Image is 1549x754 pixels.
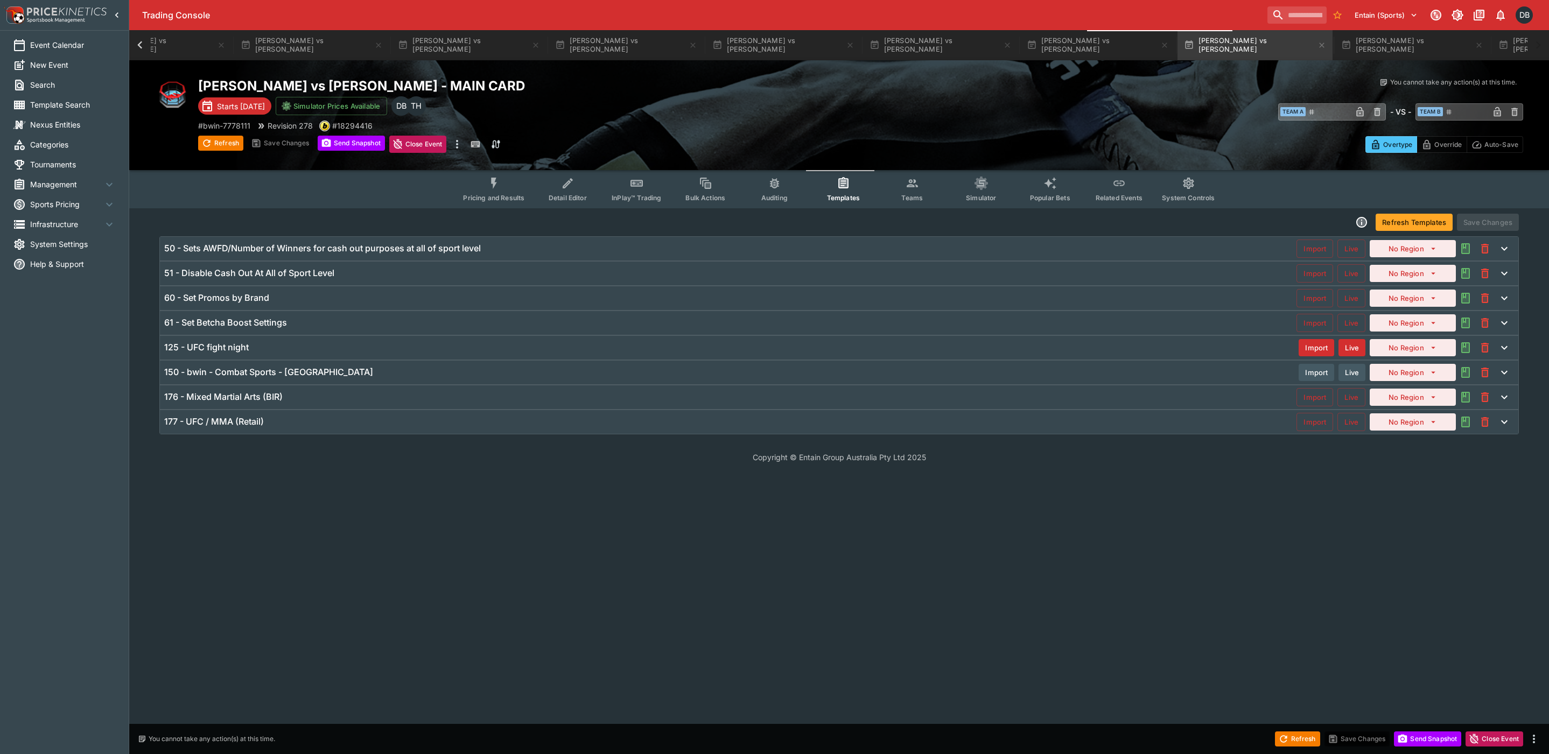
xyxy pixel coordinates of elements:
[1348,6,1424,24] button: Select Tenant
[612,194,661,202] span: InPlay™ Trading
[164,391,283,403] h6: 176 - Mixed Martial Arts (BIR)
[1296,314,1333,332] button: Import
[1475,338,1495,357] button: This will delete the selected template. You will still need to Save Template changes to commit th...
[198,120,250,131] p: Copy To Clipboard
[1434,139,1462,150] p: Override
[1370,339,1456,356] button: No Region
[164,342,249,353] h6: 125 - UFC fight night
[320,121,330,131] img: bwin.png
[1456,412,1475,432] button: Audit the Template Change History
[1338,339,1365,356] button: Live
[1418,107,1443,116] span: Team B
[451,136,464,153] button: more
[164,416,264,427] h6: 177 - UFC / MMA (Retail)
[1296,239,1333,258] button: Import
[30,139,116,150] span: Categories
[463,194,524,202] span: Pricing and Results
[761,194,788,202] span: Auditing
[1275,731,1320,746] button: Refresh
[27,8,107,16] img: PriceKinetics
[1370,413,1456,431] button: No Region
[1376,214,1453,231] button: Refresh Templates
[1337,239,1365,258] button: Live
[1030,194,1070,202] span: Popular Bets
[3,4,25,26] img: PriceKinetics Logo
[1491,5,1510,25] button: Notifications
[1370,240,1456,257] button: No Region
[1426,5,1446,25] button: Connected to PK
[1456,313,1475,333] button: Audit the Template Change History
[1475,363,1495,382] button: This will delete the selected template. You will still need to Save Template changes to commit th...
[77,30,232,60] button: [PERSON_NAME] vs [PERSON_NAME]
[1469,5,1489,25] button: Documentation
[1365,136,1417,153] button: Overtype
[1456,264,1475,283] button: Audit the Template Change History
[30,258,116,270] span: Help & Support
[1456,288,1475,308] button: Audit the Template Change History
[1475,313,1495,333] button: This will delete the selected template. You will still need to Save Template changes to commit th...
[966,194,996,202] span: Simulator
[30,179,103,190] span: Management
[332,120,373,131] p: Copy To Clipboard
[1383,139,1412,150] p: Overtype
[549,194,587,202] span: Detail Editor
[1299,339,1334,356] button: Import
[30,119,116,130] span: Nexus Entities
[164,367,373,378] h6: 150 - bwin - Combat Sports - [GEOGRAPHIC_DATA]
[454,170,1223,208] div: Event type filters
[901,194,923,202] span: Teams
[1280,107,1306,116] span: Team A
[1512,3,1536,27] button: Daniel Beswick
[1296,264,1333,283] button: Import
[164,292,269,304] h6: 60 - Set Promos by Brand
[30,159,116,170] span: Tournaments
[1020,30,1175,60] button: [PERSON_NAME] vs [PERSON_NAME]
[1337,264,1365,283] button: Live
[1299,364,1334,381] button: Import
[164,317,287,328] h6: 61 - Set Betcha Boost Settings
[1365,136,1523,153] div: Start From
[1390,106,1411,117] h6: - VS -
[1475,387,1495,407] button: This will delete the selected template. You will still need to Save Template changes to commit th...
[1456,387,1475,407] button: Audit the Template Change History
[1267,6,1327,24] input: search
[30,99,116,110] span: Template Search
[30,199,103,210] span: Sports Pricing
[1337,413,1365,431] button: Live
[1516,6,1533,24] div: Daniel Beswick
[1390,77,1517,87] p: You cannot take any action(s) at this time.
[1296,289,1333,307] button: Import
[1475,239,1495,258] button: This will delete the selected template. You will still need to Save Template changes to commit th...
[389,136,447,153] button: Close Event
[1456,363,1475,382] button: Audit the Template Change History
[1370,389,1456,406] button: No Region
[276,97,387,115] button: Simulator Prices Available
[1370,265,1456,282] button: No Region
[164,243,481,254] h6: 50 - Sets AWFD/Number of Winners for cash out purposes at all of sport level
[319,121,330,131] div: bwin
[1417,136,1467,153] button: Override
[318,136,385,151] button: Send Snapshot
[30,219,103,230] span: Infrastructure
[198,136,243,151] button: Refresh
[1370,364,1456,381] button: No Region
[1296,388,1333,406] button: Import
[1475,264,1495,283] button: This will delete the selected template. You will still need to Save Template changes to commit th...
[149,734,275,744] p: You cannot take any action(s) at this time.
[217,101,265,112] p: Starts [DATE]
[827,194,860,202] span: Templates
[1448,5,1467,25] button: Toggle light/dark mode
[1466,731,1523,746] button: Close Event
[30,59,116,71] span: New Event
[1456,239,1475,258] button: Audit the Template Change History
[391,96,411,116] div: Daniel Beswick
[164,267,334,279] h6: 51 - Disable Cash Out At All of Sport Level
[549,30,704,60] button: [PERSON_NAME] vs [PERSON_NAME]
[198,77,861,94] h2: Copy To Clipboard
[1337,388,1365,406] button: Live
[706,30,861,60] button: [PERSON_NAME] vs [PERSON_NAME]
[1296,413,1333,431] button: Import
[1527,732,1540,745] button: more
[268,120,313,131] p: Revision 278
[1329,6,1346,24] button: No Bookmarks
